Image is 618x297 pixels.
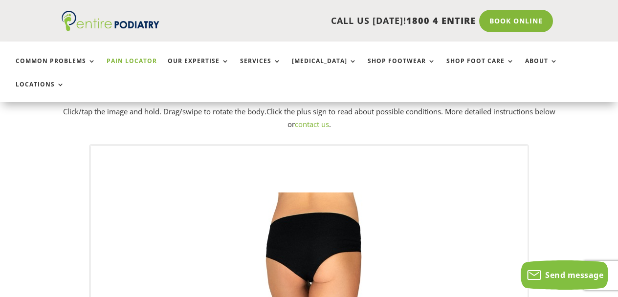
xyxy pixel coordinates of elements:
[292,58,357,79] a: [MEDICAL_DATA]
[545,270,603,280] span: Send message
[63,106,266,116] span: Click/tap the image and hold. Drag/swipe to rotate the body.
[368,58,436,79] a: Shop Footwear
[446,58,514,79] a: Shop Foot Care
[525,58,558,79] a: About
[16,81,65,102] a: Locations
[295,119,329,129] a: contact us
[107,58,157,79] a: Pain Locator
[173,15,475,27] p: CALL US [DATE]!
[479,10,553,32] a: Book Online
[62,23,159,33] a: Entire Podiatry
[62,11,159,31] img: logo (1)
[168,58,229,79] a: Our Expertise
[16,58,96,79] a: Common Problems
[240,58,281,79] a: Services
[521,260,608,290] button: Send message
[406,15,476,26] span: 1800 4 ENTIRE
[266,106,555,129] span: Click the plus sign to read about possible conditions. More detailed instructions below or .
